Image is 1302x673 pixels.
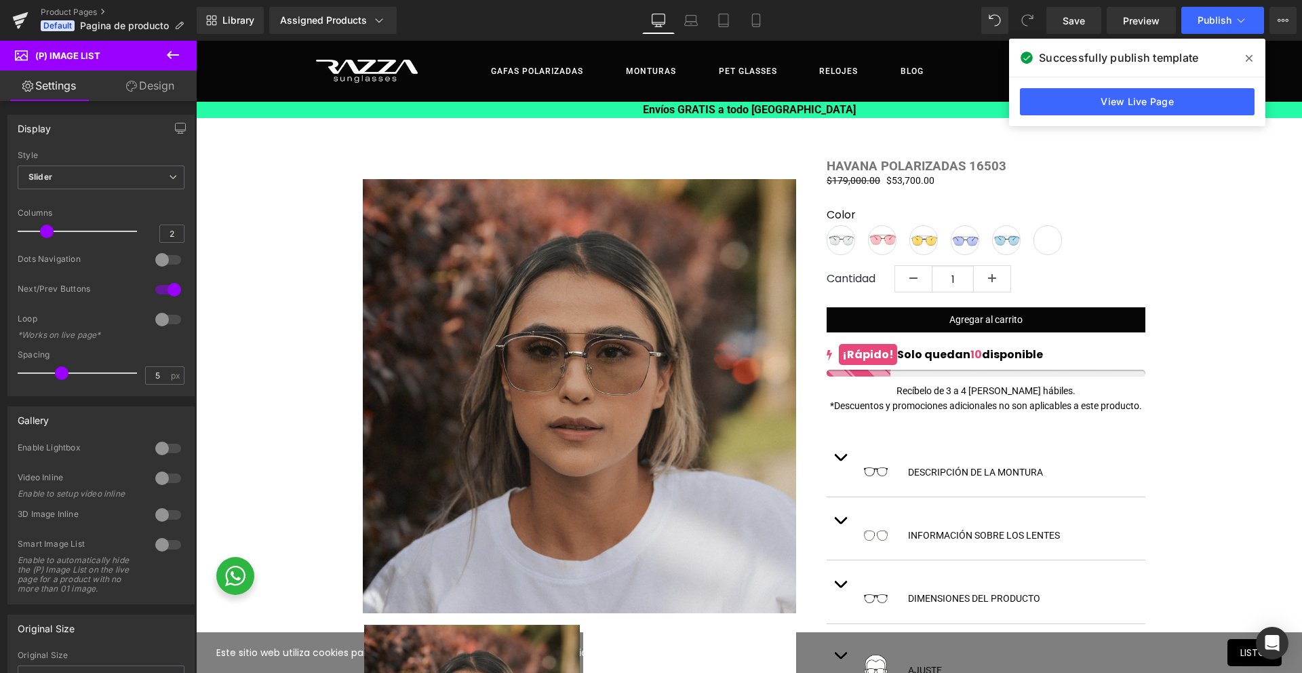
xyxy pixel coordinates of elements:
span: $179,000.00 [631,134,684,145]
button: Undo [981,7,1008,34]
a: RELOJES [616,21,669,40]
a: View Live Page [1020,88,1255,115]
strong: Envíos GRATIS a todo [GEOGRAPHIC_DATA] [447,62,660,75]
div: Spacing [18,350,184,360]
span: Preview [1123,14,1160,28]
span: px [171,371,182,380]
div: Smart Image List [18,539,142,553]
a: Design [101,71,199,101]
div: Assigned Products [280,14,386,27]
a: MONTURAS [423,21,487,40]
div: Video Inline [18,472,142,486]
div: Open Intercom Messenger [1256,627,1288,659]
button: Agregar al carrito [631,267,949,292]
a: GAFAS POLARIZADAS [288,21,394,40]
label: Color [631,168,949,184]
p: DIMENSIONES DEL PRODUCTO [712,550,912,565]
a: BLOG [698,21,734,40]
div: *Works on live page* [18,330,140,340]
span: Default [41,20,75,31]
button: Redo [1014,7,1041,34]
span: Successfully publish template [1039,50,1198,66]
span: 10 [774,306,786,322]
button: More [1269,7,1297,34]
span: $53,700.00 [690,133,738,147]
div: 3D Image Inline [18,509,142,523]
b: Slider [28,172,52,182]
p: DESCRIPCIÓN DE LA MONTURA [712,424,912,439]
span: Agregar al carrito [753,273,827,284]
p: Recíbelo de 3 a 4 [PERSON_NAME] hábiles. [631,343,949,358]
div: Display [18,115,51,134]
div: Enable Lightbox [18,442,142,457]
div: Solo quedan disponible [631,306,949,322]
a: HAVANA POLARIZADAS 16503 [631,118,810,133]
label: Cantidad [631,231,698,244]
p: AJUSTE [712,622,912,637]
a: Product Pages [41,7,197,18]
li: GAFAS POLARIZADAS [285,19,397,42]
div: Dots Navigation [18,254,142,268]
a: Preview [1107,7,1176,34]
div: Next/Prev Buttons [18,284,142,298]
a: New Library [197,7,264,34]
span: (P) Image List [35,50,100,61]
a: Desktop [642,7,675,34]
a: PET GLASSES [516,21,588,40]
img: Razza Colombia [120,19,222,42]
span: Publish [1198,15,1231,26]
button: Publish [1181,7,1264,34]
span: Library [222,14,254,26]
span: 0 [969,20,980,31]
div: Columns [18,208,184,218]
div: Original Size [18,651,184,660]
a: Laptop [675,7,707,34]
div: Original Size [18,615,75,634]
span: Save [1063,14,1085,28]
p: INFORMACIÓN SOBRE LOS LENTES [712,487,912,502]
a: 0 [959,22,976,39]
div: Enable to automatically hide the (P) Image List on the live page for a product with no more than ... [18,556,140,594]
a: Mobile [740,7,772,34]
div: Style [18,151,184,160]
div: Loop [18,313,142,328]
mark: ¡Rápido! [643,303,701,324]
span: Pagina de producto [80,20,169,31]
p: *Descuentos y promociones adicionales no son aplicables a este producto. [631,358,949,372]
div: Gallery [18,407,49,426]
a: Tablet [707,7,740,34]
div: Enable to setup video inline [18,489,140,499]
